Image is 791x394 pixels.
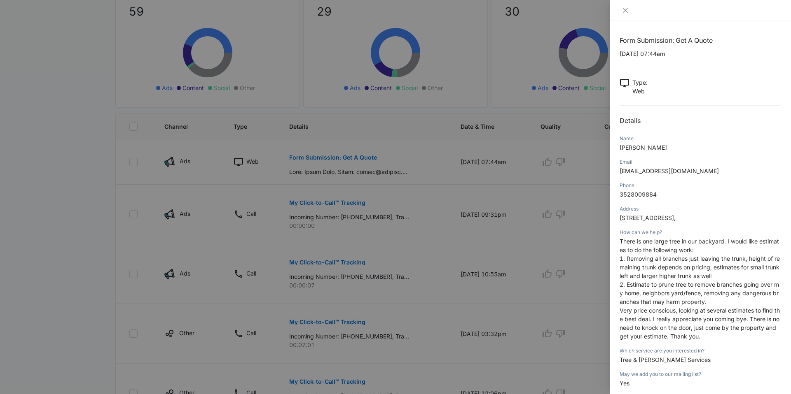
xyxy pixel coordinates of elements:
div: How can we help? [620,229,781,236]
span: Yes [620,380,630,387]
p: Type : [632,78,648,87]
h1: Form Submission: Get A Quote [620,35,781,45]
span: [EMAIL_ADDRESS][DOMAIN_NAME] [620,167,719,174]
span: 2. Estimate to prune tree to remove branches going over my home, neighbors yard/fence, removing a... [620,281,779,305]
div: Address [620,205,781,213]
button: Close [620,7,631,14]
span: 1. Removing all branches just leaving the trunk, height of remaining trunk depends on pricing, es... [620,255,780,279]
p: Web [632,87,648,95]
div: May we add you to our mailing list? [620,371,781,378]
span: Very price conscious, looking at several estimates to find the best deal. I really appreciate you... [620,307,780,340]
span: 3528009884 [620,191,657,198]
span: close [622,7,629,14]
div: Email [620,158,781,166]
div: Which service are you interested in? [620,347,781,355]
div: Name [620,135,781,142]
span: [STREET_ADDRESS], [620,214,676,221]
span: Tree & [PERSON_NAME] Services [620,356,711,363]
p: [DATE] 07:44am [620,49,781,58]
span: There is one large tree in our backyard. I would like estimates to do the following work: [620,238,779,253]
h2: Details [620,116,781,125]
div: Phone [620,182,781,189]
span: [PERSON_NAME] [620,144,667,151]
